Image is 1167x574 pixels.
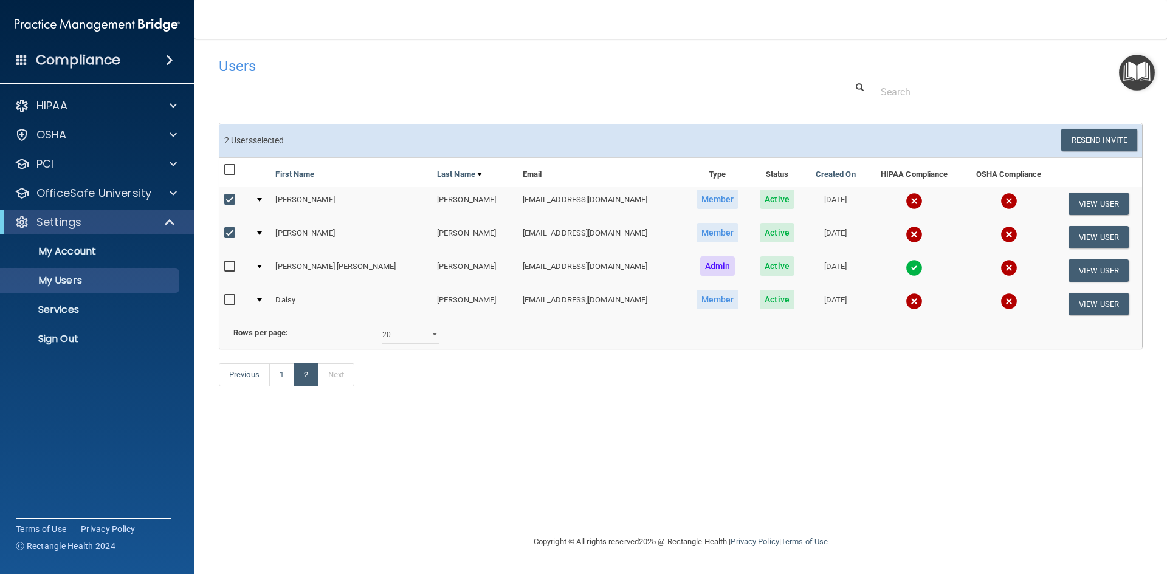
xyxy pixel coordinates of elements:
[270,220,432,254] td: [PERSON_NAME]
[36,98,67,113] p: HIPAA
[906,226,923,243] img: cross.ca9f0e7f.svg
[685,158,749,187] th: Type
[219,363,270,386] a: Previous
[15,98,177,113] a: HIPAA
[697,190,739,209] span: Member
[233,328,288,337] b: Rows per page:
[294,363,318,386] a: 2
[518,158,686,187] th: Email
[805,254,867,287] td: [DATE]
[906,259,923,276] img: tick.e7d51cea.svg
[224,136,672,145] h6: 2 User selected
[432,187,518,220] td: [PERSON_NAME]
[1000,259,1017,276] img: cross.ca9f0e7f.svg
[8,333,174,345] p: Sign Out
[16,523,66,535] a: Terms of Use
[275,167,314,182] a: First Name
[518,187,686,220] td: [EMAIL_ADDRESS][DOMAIN_NAME]
[805,187,867,220] td: [DATE]
[432,254,518,287] td: [PERSON_NAME]
[731,537,779,546] a: Privacy Policy
[697,290,739,309] span: Member
[318,363,354,386] a: Next
[36,215,81,230] p: Settings
[15,186,177,200] a: OfficeSafe University
[697,223,739,242] span: Member
[1000,293,1017,310] img: cross.ca9f0e7f.svg
[816,167,856,182] a: Created On
[518,287,686,320] td: [EMAIL_ADDRESS][DOMAIN_NAME]
[1119,55,1155,91] button: Open Resource Center
[8,304,174,316] p: Services
[432,287,518,320] td: [PERSON_NAME]
[432,220,518,254] td: [PERSON_NAME]
[249,135,253,145] span: s
[36,186,151,200] p: OfficeSafe University
[1000,226,1017,243] img: cross.ca9f0e7f.svg
[36,128,67,142] p: OSHA
[760,190,794,209] span: Active
[781,537,828,546] a: Terms of Use
[15,128,177,142] a: OSHA
[1069,193,1129,215] button: View User
[1069,293,1129,315] button: View User
[760,256,794,276] span: Active
[15,13,180,37] img: PMB logo
[36,157,53,171] p: PCI
[15,215,176,230] a: Settings
[1069,259,1129,282] button: View User
[219,58,750,74] h4: Users
[760,223,794,242] span: Active
[760,290,794,309] span: Active
[1000,193,1017,210] img: cross.ca9f0e7f.svg
[15,157,177,171] a: PCI
[750,158,805,187] th: Status
[518,254,686,287] td: [EMAIL_ADDRESS][DOMAIN_NAME]
[437,167,482,182] a: Last Name
[81,523,136,535] a: Privacy Policy
[518,220,686,254] td: [EMAIL_ADDRESS][DOMAIN_NAME]
[1061,129,1137,151] button: Resend Invite
[8,275,174,287] p: My Users
[906,193,923,210] img: cross.ca9f0e7f.svg
[700,256,735,276] span: Admin
[270,187,432,220] td: [PERSON_NAME]
[805,220,867,254] td: [DATE]
[270,287,432,320] td: Daisy
[269,363,294,386] a: 1
[270,254,432,287] td: [PERSON_NAME] [PERSON_NAME]
[805,287,867,320] td: [DATE]
[36,52,120,69] h4: Compliance
[16,540,115,552] span: Ⓒ Rectangle Health 2024
[881,81,1134,103] input: Search
[8,245,174,258] p: My Account
[1069,226,1129,248] button: View User
[867,158,962,187] th: HIPAA Compliance
[459,522,903,561] div: Copyright © All rights reserved 2025 @ Rectangle Health | |
[962,158,1055,187] th: OSHA Compliance
[906,293,923,310] img: cross.ca9f0e7f.svg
